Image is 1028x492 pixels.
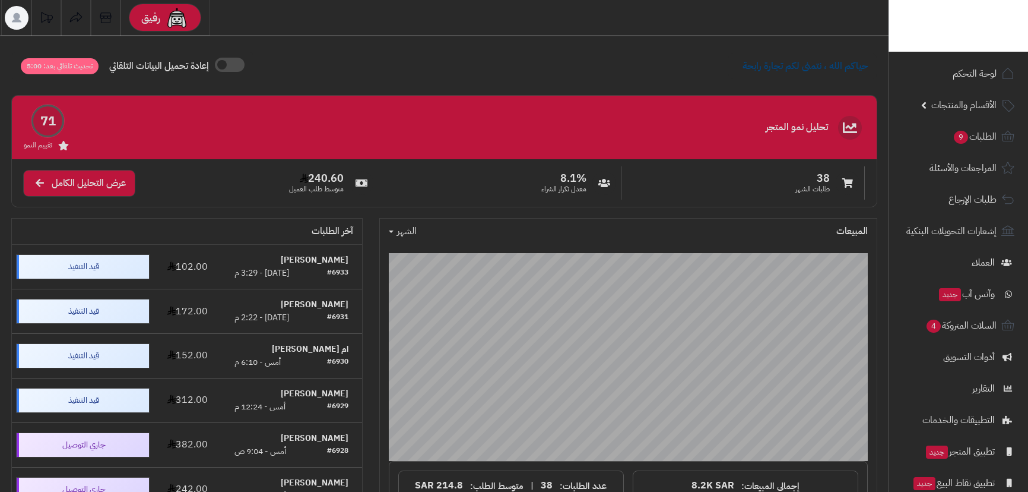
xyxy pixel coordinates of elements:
span: الطلبات [953,128,997,145]
div: جاري التوصيل [17,433,149,457]
span: 38 [795,172,830,185]
div: أمس - 9:04 ص [234,446,286,458]
span: عدد الطلبات: [560,481,607,491]
span: العملاء [972,254,995,271]
a: تطبيق المتجرجديد [896,437,1021,466]
span: عرض التحليل الكامل [52,176,126,190]
td: 102.00 [154,245,221,289]
span: تطبيق المتجر [925,443,995,460]
span: جديد [926,446,948,459]
span: طلبات الشهر [795,184,830,194]
span: أدوات التسويق [943,349,995,365]
span: متوسط الطلب: [470,481,523,491]
span: وآتس آب [938,286,995,302]
td: 312.00 [154,379,221,422]
h3: تحليل نمو المتجر [766,122,828,133]
span: جديد [913,477,935,490]
div: #6929 [327,401,348,413]
span: تقييم النمو [24,140,52,150]
span: رفيق [141,11,160,25]
span: 8.1% [541,172,586,185]
span: طلبات الإرجاع [948,191,997,208]
span: متوسط طلب العميل [289,184,344,194]
a: السلات المتروكة4 [896,311,1021,340]
h3: المبيعات [836,226,868,237]
td: 152.00 [154,334,221,378]
strong: ام [PERSON_NAME] [272,343,348,355]
a: أدوات التسويق [896,343,1021,371]
div: #6930 [327,357,348,368]
span: تحديث تلقائي بعد: 5:00 [21,58,99,74]
div: #6928 [327,446,348,458]
a: إشعارات التحويلات البنكية [896,217,1021,245]
span: المراجعات والأسئلة [929,160,997,176]
strong: [PERSON_NAME] [281,387,348,400]
span: تطبيق نقاط البيع [912,475,995,491]
span: 240.60 [289,172,344,185]
td: 172.00 [154,289,221,333]
div: أمس - 12:24 م [234,401,285,413]
span: جديد [939,288,961,301]
img: ai-face.png [165,6,189,30]
a: التقارير [896,374,1021,403]
span: 8.2K SAR [691,481,734,491]
span: السلات المتروكة [925,317,997,334]
h3: آخر الطلبات [312,226,353,237]
span: 38 [541,481,553,491]
div: [DATE] - 3:29 م [234,267,289,279]
span: 4 [927,320,941,333]
a: لوحة التحكم [896,59,1021,88]
div: [DATE] - 2:22 م [234,312,289,324]
span: إعادة تحميل البيانات التلقائي [109,59,209,73]
a: طلبات الإرجاع [896,185,1021,214]
img: logo-2.png [947,30,1017,55]
div: قيد التنفيذ [17,344,149,368]
span: 214.8 SAR [415,481,463,491]
div: #6933 [327,267,348,279]
a: الشهر [389,225,417,238]
span: إشعارات التحويلات البنكية [906,223,997,239]
p: حياكم الله ، نتمنى لكم تجارة رابحة [737,59,868,73]
span: التقارير [972,380,995,397]
a: وآتس آبجديد [896,280,1021,308]
div: قيد التنفيذ [17,389,149,412]
a: تحديثات المنصة [31,6,61,33]
strong: [PERSON_NAME] [281,298,348,311]
span: الأقسام والمنتجات [931,97,997,113]
td: 382.00 [154,423,221,467]
span: | [531,481,534,490]
span: 9 [954,131,968,144]
span: إجمالي المبيعات: [741,481,799,491]
div: قيد التنفيذ [17,255,149,279]
a: التطبيقات والخدمات [896,406,1021,434]
strong: [PERSON_NAME] [281,477,348,489]
a: عرض التحليل الكامل [24,171,135,196]
span: الشهر [397,224,417,238]
span: لوحة التحكم [953,65,997,82]
div: #6931 [327,312,348,324]
div: أمس - 6:10 م [234,357,281,368]
span: التطبيقات والخدمات [922,412,995,428]
strong: [PERSON_NAME] [281,432,348,444]
span: معدل تكرار الشراء [541,184,586,194]
a: المراجعات والأسئلة [896,154,1021,182]
a: الطلبات9 [896,122,1021,151]
a: العملاء [896,248,1021,277]
div: قيد التنفيذ [17,299,149,323]
strong: [PERSON_NAME] [281,254,348,266]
